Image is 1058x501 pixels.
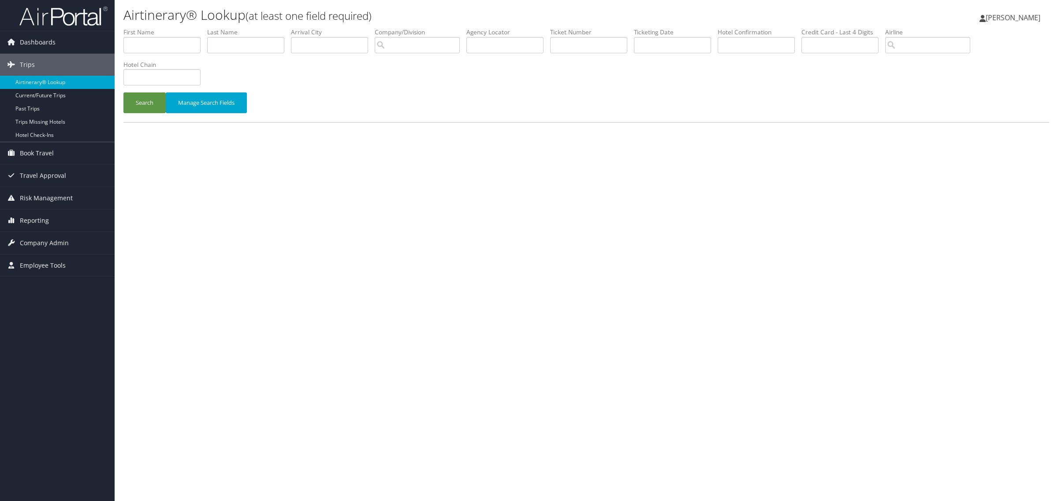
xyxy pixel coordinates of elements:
label: Company/Division [375,28,466,37]
button: Manage Search Fields [166,92,247,113]
span: [PERSON_NAME] [986,13,1040,22]
span: Employee Tools [20,254,66,276]
img: airportal-logo.png [19,6,108,26]
span: Risk Management [20,187,73,209]
label: Ticketing Date [634,28,718,37]
label: Hotel Chain [123,60,207,69]
label: Airline [885,28,977,37]
a: [PERSON_NAME] [980,4,1049,31]
span: Travel Approval [20,165,66,187]
button: Search [123,92,166,113]
span: Reporting [20,210,49,232]
label: Ticket Number [550,28,634,37]
span: Trips [20,54,35,76]
span: Dashboards [20,31,56,53]
label: Arrival City [291,28,375,37]
small: (at least one field required) [246,8,372,23]
label: Hotel Confirmation [718,28,801,37]
h1: Airtinerary® Lookup [123,6,741,24]
label: Last Name [207,28,291,37]
label: First Name [123,28,207,37]
label: Agency Locator [466,28,550,37]
span: Company Admin [20,232,69,254]
span: Book Travel [20,142,54,164]
label: Credit Card - Last 4 Digits [801,28,885,37]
